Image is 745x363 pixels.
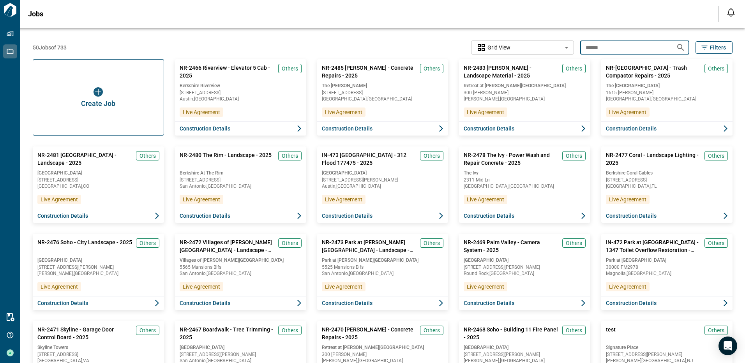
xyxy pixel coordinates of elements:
[322,238,417,254] span: NR-2473 Park at [PERSON_NAME][GEOGRAPHIC_DATA] - Landscape - 2025
[424,326,440,334] span: Others
[180,178,302,182] span: [STREET_ADDRESS]
[33,296,164,310] button: Construction Details
[459,122,590,136] button: Construction Details
[180,271,302,276] span: San Antonio , [GEOGRAPHIC_DATA]
[464,238,559,254] span: NR-2469 Palm Valley - Camera System - 2025
[464,170,586,176] span: The Ivy
[322,344,444,351] span: Retreat at [PERSON_NAME][GEOGRAPHIC_DATA]
[180,299,230,307] span: Construction Details
[282,326,298,334] span: Others
[601,209,733,223] button: Construction Details
[317,296,448,310] button: Construction Details
[708,326,724,334] span: Others
[33,44,67,51] span: 50 Jobs of 733
[424,152,440,160] span: Others
[566,326,582,334] span: Others
[37,212,88,220] span: Construction Details
[464,265,586,270] span: [STREET_ADDRESS][PERSON_NAME]
[708,152,724,160] span: Others
[606,344,728,351] span: Signature Place
[183,196,220,203] span: Live Agreement
[606,326,616,341] span: test
[606,358,728,363] span: [PERSON_NAME][GEOGRAPHIC_DATA] , NJ
[464,326,559,341] span: NR-2468 Soho - Building 11 Fire Panel - 2025
[180,352,302,357] span: [STREET_ADDRESS][PERSON_NAME]
[696,41,733,54] button: Filters
[37,344,159,351] span: Skyline Towers
[464,64,559,79] span: NR-2483 [PERSON_NAME] - Landscape Material - 2025
[180,97,302,101] span: Austin , [GEOGRAPHIC_DATA]
[467,196,504,203] span: Live Agreement
[322,271,444,276] span: San Antonio , [GEOGRAPHIC_DATA]
[325,108,362,116] span: Live Agreement
[175,122,306,136] button: Construction Details
[37,151,133,167] span: NR-2481 [GEOGRAPHIC_DATA] - Landscape - 2025
[606,265,728,270] span: 30000 FM2978
[322,212,372,220] span: Construction Details
[464,97,586,101] span: [PERSON_NAME] , [GEOGRAPHIC_DATA]
[601,122,733,136] button: Construction Details
[175,209,306,223] button: Construction Details
[322,265,444,270] span: 5525 Mansions Blfs
[566,152,582,160] span: Others
[139,152,156,160] span: Others
[37,178,159,182] span: [STREET_ADDRESS]
[467,108,504,116] span: Live Agreement
[282,239,298,247] span: Others
[282,65,298,72] span: Others
[606,97,728,101] span: [GEOGRAPHIC_DATA] , [GEOGRAPHIC_DATA]
[175,296,306,310] button: Construction Details
[708,65,724,72] span: Others
[606,212,657,220] span: Construction Details
[180,265,302,270] span: 5565 Mansions Blfs
[708,239,724,247] span: Others
[464,358,586,363] span: [PERSON_NAME] , [GEOGRAPHIC_DATA]
[606,299,657,307] span: Construction Details
[601,296,733,310] button: Construction Details
[180,170,302,176] span: Berkshire At The Rim
[606,257,728,263] span: Park at [GEOGRAPHIC_DATA]
[322,170,444,176] span: [GEOGRAPHIC_DATA]
[464,125,514,132] span: Construction Details
[322,184,444,189] span: Austin , [GEOGRAPHIC_DATA]
[33,209,164,223] button: Construction Details
[609,283,646,291] span: Live Agreement
[37,184,159,189] span: [GEOGRAPHIC_DATA] , CO
[606,352,728,357] span: [STREET_ADDRESS][PERSON_NAME]
[322,151,417,167] span: IN-473 [GEOGRAPHIC_DATA] - 312 Flood 177475 - 2025
[180,326,275,341] span: NR-2467 Boardwalk - Tree Trimming - 2025
[282,152,298,160] span: Others
[606,271,728,276] span: Magnolia , [GEOGRAPHIC_DATA]
[180,90,302,95] span: [STREET_ADDRESS]
[322,178,444,182] span: [STREET_ADDRESS][PERSON_NAME]
[322,90,444,95] span: [STREET_ADDRESS]
[180,151,272,167] span: NR-2480 The Rim - Landscape - 2025
[464,178,586,182] span: 2311 Mid Ln
[37,326,133,341] span: NR-2471 Skyline - Garage Door Control Board - 2025
[464,344,586,351] span: [GEOGRAPHIC_DATA]
[180,83,302,89] span: Berkshire Riverview
[94,87,103,97] img: icon button
[609,108,646,116] span: Live Agreement
[606,90,728,95] span: 1615 [PERSON_NAME]
[322,83,444,89] span: The [PERSON_NAME]
[322,326,417,341] span: NR-2470 [PERSON_NAME] - Concrete Repairs - 2025
[37,271,159,276] span: [PERSON_NAME] , [GEOGRAPHIC_DATA]
[606,184,728,189] span: [GEOGRAPHIC_DATA] , FL
[566,65,582,72] span: Others
[424,65,440,72] span: Others
[180,257,302,263] span: Villages of [PERSON_NAME][GEOGRAPHIC_DATA]
[464,90,586,95] span: 300 [PERSON_NAME]
[322,97,444,101] span: [GEOGRAPHIC_DATA] , [GEOGRAPHIC_DATA]
[606,151,701,167] span: NR-2477 Coral - Landscape Lighting - 2025
[317,209,448,223] button: Construction Details
[322,352,444,357] span: 300 [PERSON_NAME]
[322,299,372,307] span: Construction Details
[41,283,78,291] span: Live Agreement
[41,196,78,203] span: Live Agreement
[464,83,586,89] span: Retreat at [PERSON_NAME][GEOGRAPHIC_DATA]
[37,358,159,363] span: [GEOGRAPHIC_DATA] , VA
[180,358,302,363] span: San Antonio , [GEOGRAPHIC_DATA]
[464,299,514,307] span: Construction Details
[467,283,504,291] span: Live Agreement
